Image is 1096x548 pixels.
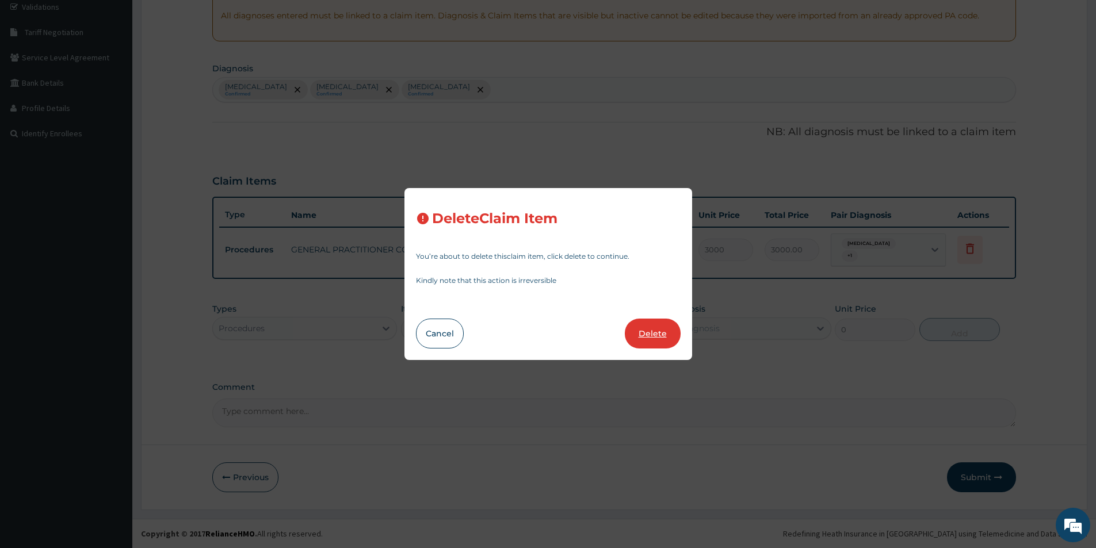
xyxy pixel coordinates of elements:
[432,211,557,227] h3: Delete Claim Item
[189,6,216,33] div: Minimize live chat window
[416,253,681,260] p: You’re about to delete this claim item , click delete to continue.
[416,319,464,348] button: Cancel
[21,58,47,86] img: d_794563401_company_1708531726252_794563401
[67,145,159,261] span: We're online!
[416,277,681,284] p: Kindly note that this action is irreversible
[6,314,219,354] textarea: Type your message and hit 'Enter'
[625,319,681,348] button: Delete
[60,64,193,79] div: Chat with us now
